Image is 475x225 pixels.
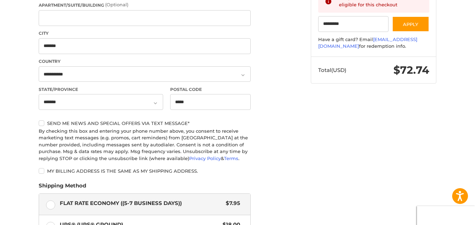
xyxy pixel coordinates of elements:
[39,86,163,93] label: State/Province
[224,155,238,161] a: Terms
[222,199,240,207] span: $7.95
[417,206,475,225] iframe: Google Customer Reviews
[39,120,251,126] label: Send me news and special offers via text message*
[39,168,251,174] label: My billing address is the same as my shipping address.
[39,128,251,162] div: By checking this box and entering your phone number above, you consent to receive marketing text ...
[105,2,128,7] small: (Optional)
[60,199,223,207] span: Flat Rate Economy ((5-7 Business Days))
[39,58,251,65] label: Country
[189,155,221,161] a: Privacy Policy
[39,30,251,37] label: City
[318,36,429,50] div: Have a gift card? Email for redemption info.
[392,16,429,32] button: Apply
[318,16,389,32] input: Gift Certificate or Coupon Code
[393,64,429,77] span: $72.74
[318,67,346,73] span: Total (USD)
[170,86,251,93] label: Postal Code
[39,1,251,8] label: Apartment/Suite/Building
[39,182,86,193] legend: Shipping Method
